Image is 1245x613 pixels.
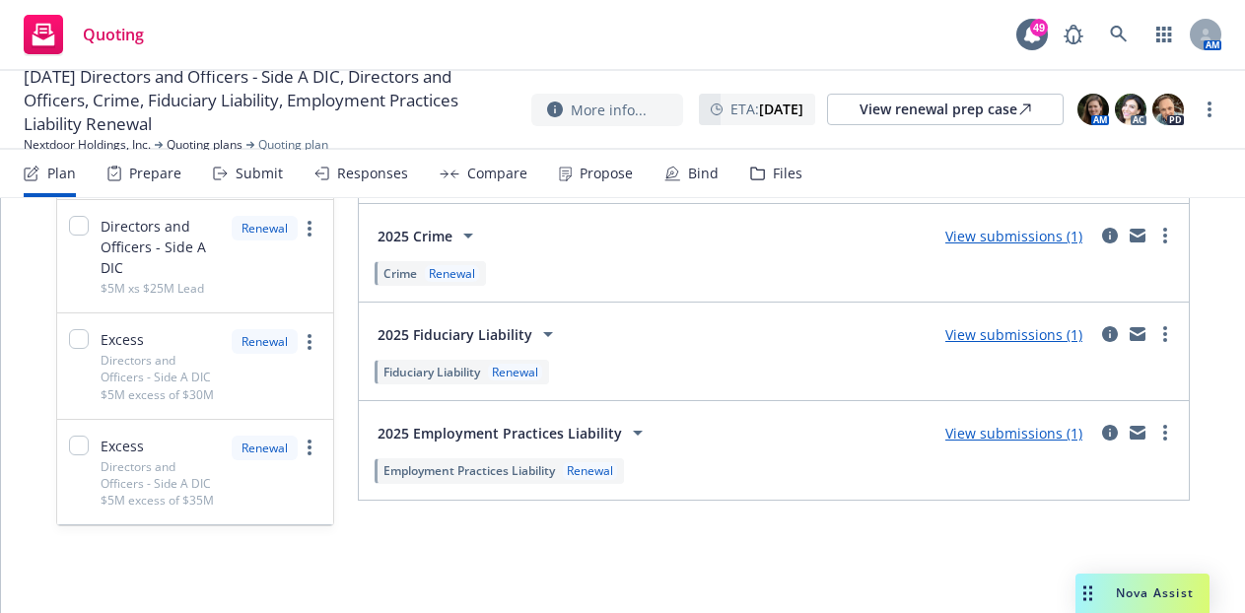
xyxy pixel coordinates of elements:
[1153,322,1177,346] a: more
[580,166,633,181] div: Propose
[1115,94,1146,125] img: photo
[1098,224,1122,247] a: circleInformation
[16,7,152,62] a: Quoting
[860,95,1031,124] div: View renewal prep case
[425,265,479,282] div: Renewal
[1098,322,1122,346] a: circleInformation
[101,436,144,456] span: Excess
[298,436,321,459] a: more
[47,166,76,181] div: Plan
[232,216,298,240] div: Renewal
[101,352,220,402] span: Directors and Officers - Side A DIC $5M excess of $30M
[1075,574,1100,613] div: Drag to move
[371,314,567,354] button: 2025 Fiduciary Liability
[688,166,719,181] div: Bind
[730,99,803,119] span: ETA :
[488,364,542,380] div: Renewal
[101,280,204,297] span: $5M xs $25M Lead
[371,413,657,452] button: 2025 Employment Practices Liability
[232,436,298,460] div: Renewal
[1198,98,1221,121] a: more
[101,458,220,509] span: Directors and Officers - Side A DIC $5M excess of $35M
[1075,574,1210,613] button: Nova Assist
[337,166,408,181] div: Responses
[1126,322,1149,346] a: mail
[1116,584,1194,601] span: Nova Assist
[383,462,555,479] span: Employment Practices Liability
[383,364,480,380] span: Fiduciary Liability
[371,216,487,255] button: 2025 Crime
[1153,224,1177,247] a: more
[258,136,328,154] span: Quoting plan
[1144,15,1184,54] a: Switch app
[83,27,144,42] span: Quoting
[236,166,283,181] div: Submit
[945,325,1082,344] a: View submissions (1)
[827,94,1064,125] a: View renewal prep case
[129,166,181,181] div: Prepare
[1152,94,1184,125] img: photo
[378,423,622,443] span: 2025 Employment Practices Liability
[571,100,647,120] span: More info...
[1054,15,1093,54] a: Report a Bug
[298,217,321,240] a: more
[1030,19,1048,36] div: 49
[101,329,144,350] span: Excess
[759,100,803,118] strong: [DATE]
[378,226,452,246] span: 2025 Crime
[1126,421,1149,444] a: mail
[378,324,532,345] span: 2025 Fiduciary Liability
[167,136,242,154] a: Quoting plans
[945,227,1082,245] a: View submissions (1)
[24,136,151,154] a: Nextdoor Holdings, Inc.
[1153,421,1177,444] a: more
[1098,421,1122,444] a: circleInformation
[232,329,298,354] div: Renewal
[563,462,617,479] div: Renewal
[101,216,220,278] span: Directors and Officers - Side A DIC
[945,424,1082,443] a: View submissions (1)
[383,265,417,282] span: Crime
[531,94,683,126] button: More info...
[24,65,516,136] span: [DATE] Directors and Officers - Side A DIC, Directors and Officers, Crime, Fiduciary Liability, E...
[298,330,321,354] a: more
[1077,94,1109,125] img: photo
[773,166,802,181] div: Files
[1126,224,1149,247] a: mail
[1099,15,1139,54] a: Search
[467,166,527,181] div: Compare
